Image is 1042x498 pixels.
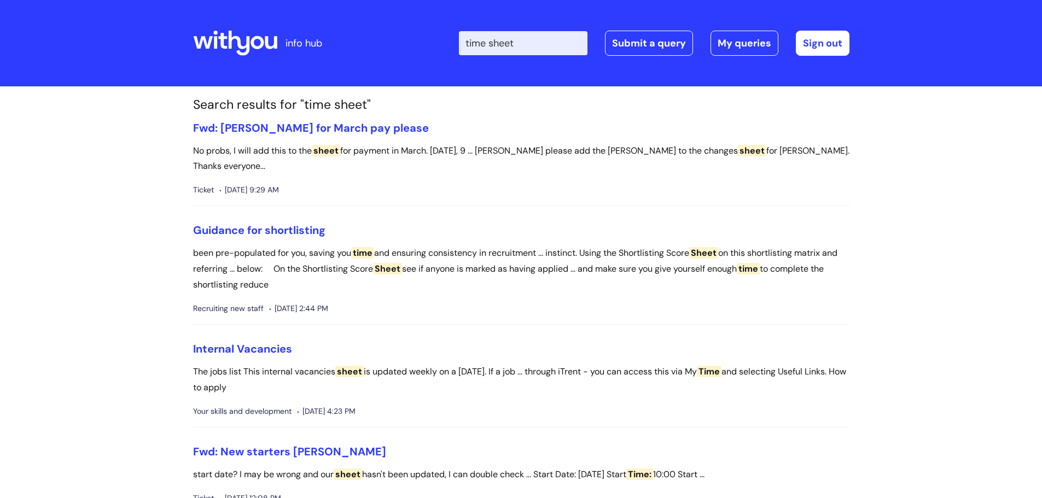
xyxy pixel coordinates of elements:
input: Search [459,31,587,55]
p: start date? I may be wrong and our hasn't been updated, I can double check ... Start Date: [DATE]... [193,467,849,483]
h1: Search results for "time sheet" [193,97,849,113]
a: Guidance for shortlisting [193,223,325,237]
p: been pre-populated for you, saving you and ensuring consistency in recruitment ... instinct. Usin... [193,245,849,292]
span: Time [697,366,721,377]
span: time [351,247,374,259]
span: sheet [335,366,364,377]
span: Recruiting new staff [193,302,264,315]
a: My queries [711,31,778,56]
span: Ticket [193,183,214,197]
p: No probs, I will add this to the for payment in March. [DATE], 9 ... [PERSON_NAME] please add the... [193,143,849,175]
p: info hub [286,34,322,52]
span: Time: [626,468,653,480]
span: Sheet [373,263,402,274]
a: Submit a query [605,31,693,56]
span: sheet [312,145,340,156]
span: time [737,263,760,274]
p: The jobs list This internal vacancies is updated weekly on a [DATE]. If a job ... through iTrent ... [193,364,849,396]
span: Sheet [689,247,718,259]
a: Internal Vacancies [193,342,292,356]
div: | - [459,31,849,56]
span: sheet [334,468,362,480]
span: [DATE] 2:44 PM [269,302,328,315]
span: [DATE] 4:23 PM [297,405,356,418]
span: [DATE] 9:29 AM [219,183,279,197]
a: Sign out [796,31,849,56]
span: sheet [738,145,766,156]
span: Your skills and development [193,405,292,418]
a: Fwd: [PERSON_NAME] for March pay please [193,121,429,135]
a: Fwd: New starters [PERSON_NAME] [193,444,386,459]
